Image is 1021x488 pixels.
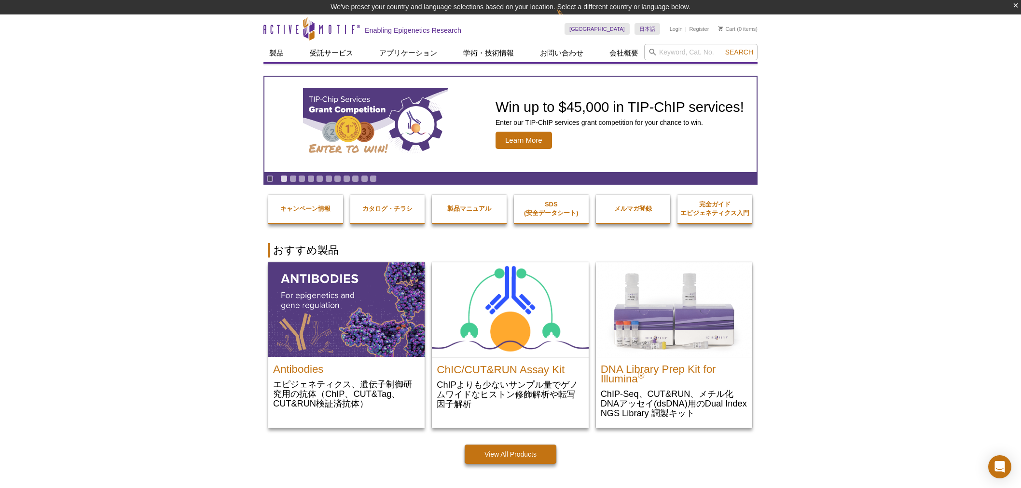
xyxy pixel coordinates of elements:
[601,360,747,384] h2: DNA Library Prep Kit for Illumina
[685,23,687,35] li: |
[273,379,420,408] p: エピジェネティクス、遺伝子制御研究用の抗体（ChIP、CUT&Tag、CUT&RUN検証済抗体）
[264,77,757,172] article: TIP-ChIP Services Grant Competition
[266,175,274,182] a: Toggle autoplay
[601,389,747,418] p: ChIP-Seq、CUT&RUN、メチル化DNAアッセイ(dsDNA)用のDual Index NGS Library 調製キット
[343,175,350,182] a: Go to slide 8
[273,360,420,374] h2: Antibodies
[718,23,758,35] li: (0 items)
[437,360,583,375] h2: ChIC/CUT&RUN Assay Kit
[307,175,315,182] a: Go to slide 4
[303,88,448,161] img: TIP-ChIP Services Grant Competition
[334,175,341,182] a: Go to slide 7
[268,243,753,258] h2: おすすめ製品
[988,455,1011,478] div: Open Intercom Messenger
[280,205,331,212] strong: キャンペーン情報
[268,262,425,418] a: All Antibodies Antibodies エピジェネティクス、遺伝子制御研究用の抗体（ChIP、CUT&Tag、CUT&RUN検証済抗体）
[325,175,332,182] a: Go to slide 6
[638,370,645,380] sup: ®
[432,262,588,419] a: ChIC/CUT&RUN Assay Kit ChIC/CUT&RUN Assay Kit ChIPよりも少ないサンプル量でゲノムワイドなヒストン修飾解析や転写因子解析
[268,195,343,223] a: キャンペーン情報
[264,77,757,172] a: TIP-ChIP Services Grant Competition Win up to $45,000 in TIP-ChIP services! Enter our TIP-ChIP se...
[465,445,556,464] a: View All Products
[596,262,752,428] a: DNA Library Prep Kit for Illumina DNA Library Prep Kit for Illumina® ChIP-Seq、CUT&RUN、メチル化DNAアッセイ...
[718,26,723,31] img: Your Cart
[432,195,507,223] a: 製品マニュアル
[361,175,368,182] a: Go to slide 10
[263,44,290,62] a: 製品
[304,44,359,62] a: 受託サービス
[635,23,660,35] a: 日本語
[614,205,652,212] strong: メルマガ登録
[268,262,425,357] img: All Antibodies
[524,201,579,217] strong: SDS (安全データシート)
[722,48,756,56] button: Search
[447,205,491,212] strong: 製品マニュアル
[432,262,588,357] img: ChIC/CUT&RUN Assay Kit
[680,201,749,217] strong: 完全ガイド エピジェネティクス入門
[496,132,552,149] span: Learn More
[496,100,744,114] h2: Win up to $45,000 in TIP-ChIP services!
[596,195,671,223] a: メルマガ登録
[362,205,413,212] strong: カタログ・チラシ
[352,175,359,182] a: Go to slide 9
[565,23,630,35] a: [GEOGRAPHIC_DATA]
[350,195,425,223] a: カタログ・チラシ
[316,175,323,182] a: Go to slide 5
[514,190,589,227] a: SDS(安全データシート)
[644,44,758,60] input: Keyword, Cat. No.
[725,48,753,56] span: Search
[670,26,683,32] a: Login
[373,44,443,62] a: アプリケーション
[596,262,752,357] img: DNA Library Prep Kit for Illumina
[280,175,288,182] a: Go to slide 1
[290,175,297,182] a: Go to slide 2
[365,26,461,35] h2: Enabling Epigenetics Research
[437,380,583,409] p: ChIPよりも少ないサンプル量でゲノムワイドなヒストン修飾解析や転写因子解析
[556,7,582,30] img: Change Here
[496,118,744,127] p: Enter our TIP-ChIP services grant competition for your chance to win.
[718,26,735,32] a: Cart
[689,26,709,32] a: Register
[298,175,305,182] a: Go to slide 3
[457,44,520,62] a: 学術・技術情報
[370,175,377,182] a: Go to slide 11
[604,44,644,62] a: 会社概要
[534,44,589,62] a: お問い合わせ
[677,190,752,227] a: 完全ガイドエピジェネティクス入門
